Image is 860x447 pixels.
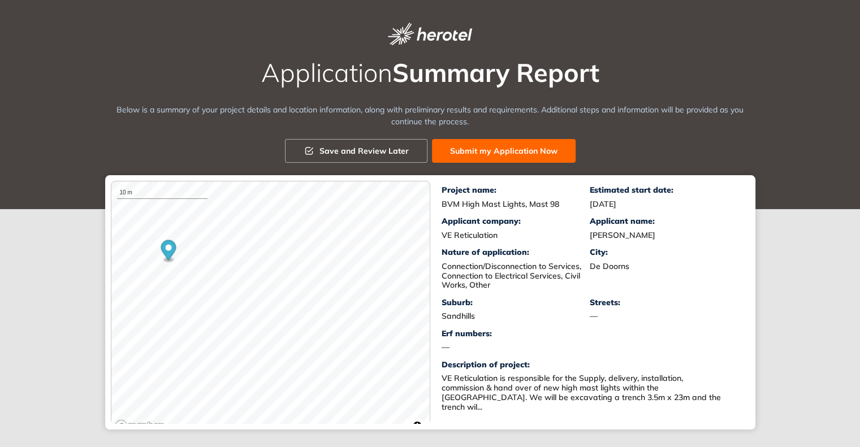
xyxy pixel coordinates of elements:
span: Toggle attribution [414,419,421,432]
div: Project name: [442,185,590,195]
div: Sandhills [442,311,590,321]
h2: Application [105,59,755,87]
span: ... [477,402,482,412]
div: BVM High Mast Lights, Mast 98 [442,199,590,209]
img: logo [388,23,472,45]
div: Nature of application: [442,248,590,257]
div: Erf numbers: [442,329,590,338]
div: Applicant company: [442,216,590,226]
div: — [590,311,738,321]
button: Save and Review Later [285,139,427,163]
div: Estimated start date: [590,185,738,195]
div: City: [590,248,738,257]
span: Save and Review Later [319,145,409,157]
div: Description of project: [442,360,738,370]
div: Streets: [590,298,738,307]
div: [PERSON_NAME] [590,231,738,240]
div: — [442,342,590,352]
span: Summary Report [392,57,599,88]
div: 10 m [117,187,208,199]
div: Map marker [161,240,176,263]
div: Connection/Disconnection to Services, Connection to Electrical Services, Civil Works, Other [442,262,590,290]
span: Submit my Application Now [450,145,558,157]
div: [DATE] [590,199,738,209]
div: VE Reticulation is responsible for the Supply, delivery, installation, commission & hand over of ... [442,374,724,411]
span: VE Reticulation is responsible for the Supply, delivery, installation, commission & hand over of ... [442,373,721,411]
div: Applicant name: [590,216,738,226]
div: VE Reticulation [442,231,590,240]
canvas: Map [111,181,430,436]
div: De Doorns [590,262,738,271]
button: Submit my Application Now [432,139,576,163]
div: Suburb: [442,298,590,307]
div: Below is a summary of your project details and location information, along with preliminary resul... [105,104,755,128]
a: Mapbox logo [115,419,165,432]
